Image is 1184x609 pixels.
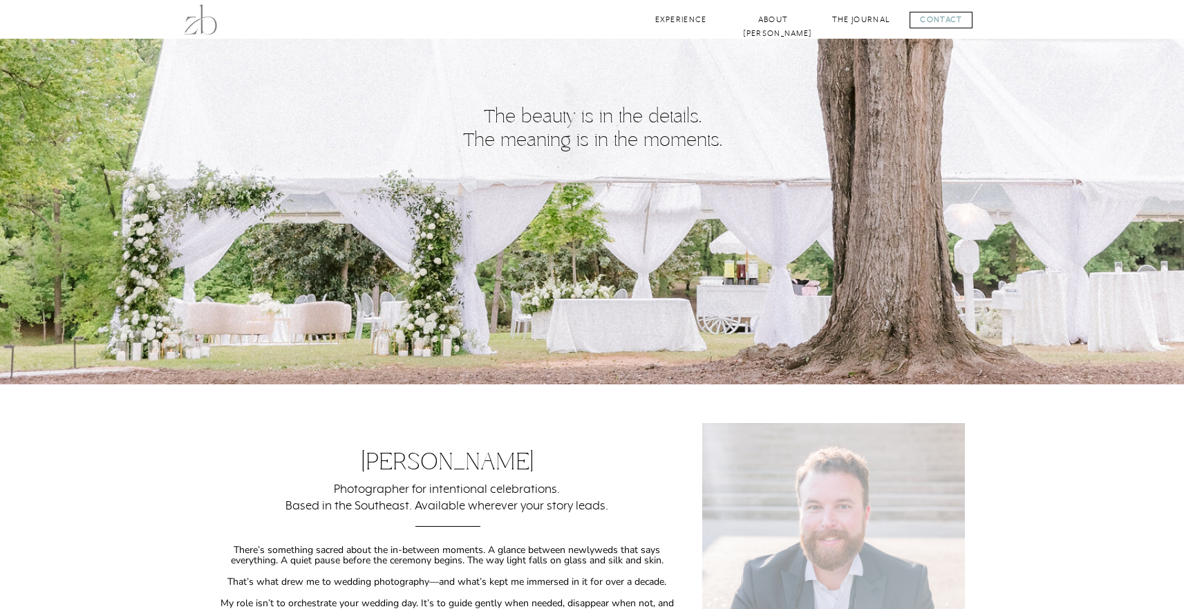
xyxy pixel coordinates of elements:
p: Photographer for intentional celebrations. Based in the Southeast. Available wherever your story ... [209,480,684,517]
a: Experience [653,13,709,26]
p: The beauty is in the details. The meaning is in the moments. [407,106,778,156]
a: About [PERSON_NAME] [743,13,804,26]
a: The Journal [831,13,891,26]
h3: [PERSON_NAME] [296,449,599,480]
